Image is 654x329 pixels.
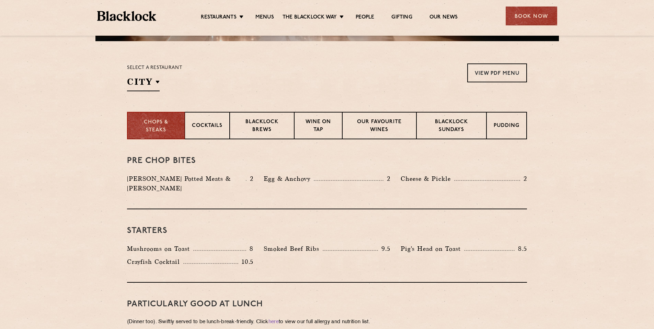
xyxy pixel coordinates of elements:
[246,174,253,183] p: 2
[238,257,253,266] p: 10.5
[515,244,527,253] p: 8.5
[356,14,374,22] a: People
[127,226,527,235] h3: Starters
[264,244,323,254] p: Smoked Beef Ribs
[506,7,557,25] div: Book Now
[127,257,183,267] p: Crayfish Cocktail
[383,174,390,183] p: 2
[127,156,527,165] h3: Pre Chop Bites
[127,300,527,309] h3: PARTICULARLY GOOD AT LUNCH
[467,63,527,82] a: View PDF Menu
[97,11,157,21] img: BL_Textured_Logo-footer-cropped.svg
[401,174,454,184] p: Cheese & Pickle
[301,118,335,134] p: Wine on Tap
[192,122,222,131] p: Cocktails
[520,174,527,183] p: 2
[127,63,182,72] p: Select a restaurant
[127,317,527,327] p: (Dinner too). Swiftly served to be lunch-break-friendly. Click to view our full allergy and nutri...
[246,244,253,253] p: 8
[424,118,479,134] p: Blacklock Sundays
[255,14,274,22] a: Menus
[201,14,237,22] a: Restaurants
[135,119,177,134] p: Chops & Steaks
[127,244,193,254] p: Mushrooms on Toast
[378,244,390,253] p: 9.5
[283,14,337,22] a: The Blacklock Way
[349,118,409,134] p: Our favourite wines
[401,244,464,254] p: Pig's Head on Toast
[494,122,519,131] p: Pudding
[268,319,279,325] a: here
[264,174,314,184] p: Egg & Anchovy
[127,76,160,91] h2: City
[391,14,412,22] a: Gifting
[237,118,287,134] p: Blacklock Brews
[429,14,458,22] a: Our News
[127,174,246,193] p: [PERSON_NAME] Potted Meats & [PERSON_NAME]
